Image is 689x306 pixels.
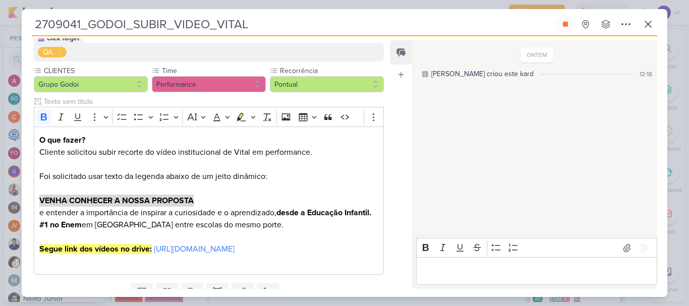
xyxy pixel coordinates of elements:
div: Editor editing area: main [34,127,384,275]
strong: desde a Educação Infantil. [276,208,371,218]
p: Cliente solicitou subir recorte do vídeo institucional de Vital em performance. [39,146,378,170]
p: em [GEOGRAPHIC_DATA] entre escolas do mesmo porte. [39,219,378,231]
div: Editor editing area: main [416,257,657,285]
input: Texto sem título [42,96,384,107]
div: 12:18 [640,70,652,79]
div: Editor toolbar [416,238,657,258]
button: Grupo Godoi [34,76,148,92]
div: Parar relógio [561,20,569,28]
p: Foi solicitado usar texto da legenda abaixo de um jeito dinâmico: e entender a importância de ins... [39,170,378,219]
div: QA [43,47,52,57]
strong: Segue link dos vídeos no drive: [39,244,152,254]
div: Editor toolbar [34,107,384,127]
label: CLIENTES [43,66,148,76]
strong: #1 no Enem [39,220,82,230]
button: Pontual [270,76,384,92]
input: Kard Sem Título [32,15,554,33]
a: [URL][DOMAIN_NAME] [154,244,235,254]
div: [PERSON_NAME] criou este kard [431,69,534,79]
div: Click Target [47,34,79,43]
strong: VENHA CONHECER A NOSSA PROPOSTA [39,196,194,206]
label: Recorrência [279,66,384,76]
label: Time [161,66,266,76]
button: Performance [152,76,266,92]
strong: O que fazer? [39,135,85,145]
